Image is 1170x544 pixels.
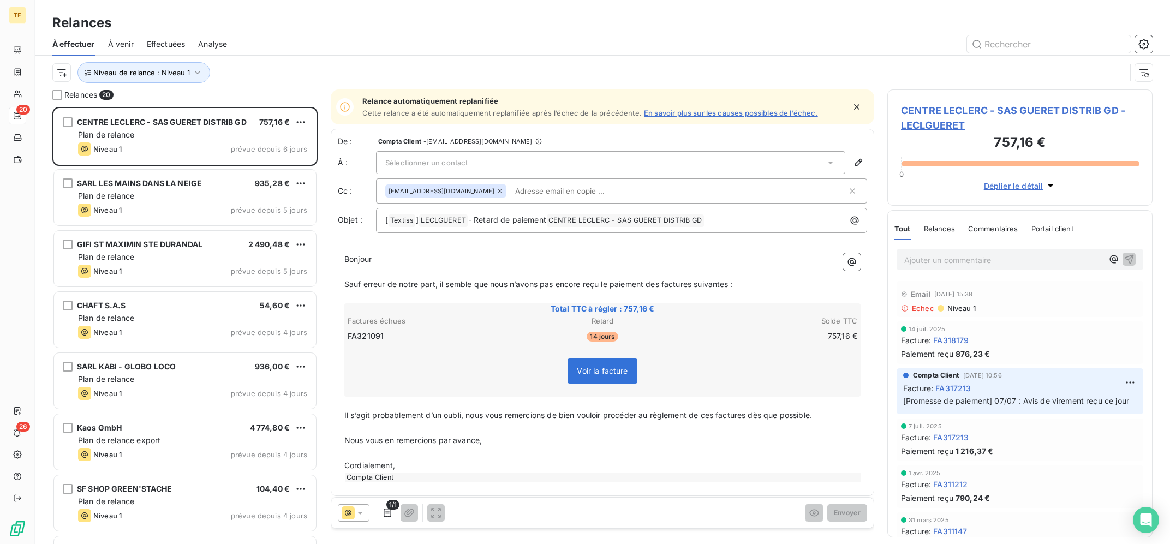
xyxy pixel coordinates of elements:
span: ] [416,215,419,224]
span: prévue depuis 4 jours [231,511,307,520]
span: 14 jours [587,332,618,342]
span: 1 216,37 € [956,445,994,457]
span: - [EMAIL_ADDRESS][DOMAIN_NAME] [423,138,532,145]
span: 1/1 [386,500,399,510]
span: Niveau 1 [93,145,122,153]
span: 104,40 € [256,484,290,493]
span: FA311147 [933,525,967,537]
span: prévue depuis 4 jours [231,450,307,459]
span: Bonjour [344,254,372,264]
span: [EMAIL_ADDRESS][DOMAIN_NAME] [389,188,494,194]
input: Adresse email en copie ... [511,183,637,199]
span: CENTRE LECLERC - SAS GUERET DISTRIB GD - LECLGUERET [901,103,1139,133]
span: Niveau 1 [93,206,122,214]
span: Cordialement, [344,461,395,470]
span: FA317213 [933,432,969,443]
span: Plan de relance [78,374,134,384]
span: [DATE] 15:38 [934,291,973,297]
span: Il s’agit probablement d’un oubli, nous vous remercions de bien vouloir procéder au règlement de ... [344,410,812,420]
span: Analyse [198,39,227,50]
span: Compta Client [913,370,959,380]
span: Plan de relance [78,252,134,261]
span: Nous vous en remercions par avance, [344,435,482,445]
h3: 757,16 € [901,133,1139,154]
span: Facture : [901,432,931,443]
th: Solde TTC [688,315,858,327]
span: prévue depuis 5 jours [231,267,307,276]
span: 4 774,80 € [250,423,290,432]
span: Facture : [901,479,931,490]
span: Facture : [903,382,933,394]
h3: Relances [52,13,111,33]
label: À : [338,157,376,168]
th: Factures échues [347,315,517,327]
span: 936,00 € [255,362,290,371]
span: 14 juil. 2025 [909,326,945,332]
span: Relance automatiquement replanifiée [362,97,818,105]
span: Compta Client [378,138,421,145]
span: Plan de relance [78,313,134,322]
span: Niveau 1 [93,511,122,520]
span: Paiement reçu [901,445,953,457]
span: Paiement reçu [901,348,953,360]
span: 790,24 € [956,492,990,504]
button: Niveau de relance : Niveau 1 [77,62,210,83]
span: Portail client [1031,224,1073,233]
span: LECLGUERET [419,214,468,227]
label: Cc : [338,186,376,196]
div: grid [52,107,318,544]
span: FA318179 [933,334,969,346]
span: Plan de relance [78,191,134,200]
span: GIFI ST MAXIMIN STE DURANDAL [77,240,202,249]
span: - Retard de paiement [468,215,546,224]
span: Plan de relance [78,497,134,506]
span: Facture : [901,334,931,346]
button: Envoyer [827,504,867,522]
span: prévue depuis 5 jours [231,206,307,214]
span: Email [911,290,931,298]
span: Plan de relance export [78,435,160,445]
span: Niveau 1 [93,389,122,398]
div: TE [9,7,26,24]
span: prévue depuis 4 jours [231,389,307,398]
span: Textiss [389,214,415,227]
span: CHAFT S.A.S [77,301,126,310]
span: Niveau 1 [946,304,976,313]
span: SARL LES MAINS DANS LA NEIGE [77,178,202,188]
span: Objet : [338,215,362,224]
span: Niveau 1 [93,450,122,459]
span: Effectuées [147,39,186,50]
span: Commentaires [968,224,1018,233]
span: prévue depuis 4 jours [231,328,307,337]
span: prévue depuis 6 jours [231,145,307,153]
input: Rechercher [967,35,1131,53]
th: Retard [518,315,688,327]
span: [Promesse de paiement] 07/07 : Avis de virement reçu ce jour [903,396,1129,405]
span: Total TTC à régler : 757,16 € [346,303,859,314]
span: Niveau 1 [93,267,122,276]
span: Tout [894,224,911,233]
span: FA321091 [348,331,384,342]
span: Sélectionner un contact [385,158,468,167]
span: 20 [16,105,30,115]
span: Niveau 1 [93,328,122,337]
span: Echec [912,304,934,313]
span: [DATE] 10:56 [963,372,1002,379]
span: [ [385,215,388,224]
span: Plan de relance [78,130,134,139]
td: 757,16 € [688,330,858,342]
span: 31 mars 2025 [909,517,949,523]
span: 757,16 € [259,117,290,127]
span: 1 avr. 2025 [909,470,941,476]
span: 0 [899,170,904,178]
span: Relances [64,89,97,100]
span: Kaos GmbH [77,423,122,432]
a: En savoir plus sur les causes possibles de l’échec. [644,109,818,117]
span: Paiement reçu [901,492,953,504]
span: Sauf erreur de notre part, il semble que nous n’avons pas encore reçu le paiement des factures su... [344,279,733,289]
span: FA317213 [935,382,971,394]
div: Open Intercom Messenger [1133,507,1159,533]
span: Voir la facture [577,366,628,375]
span: Niveau de relance : Niveau 1 [93,68,190,77]
span: À effectuer [52,39,95,50]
